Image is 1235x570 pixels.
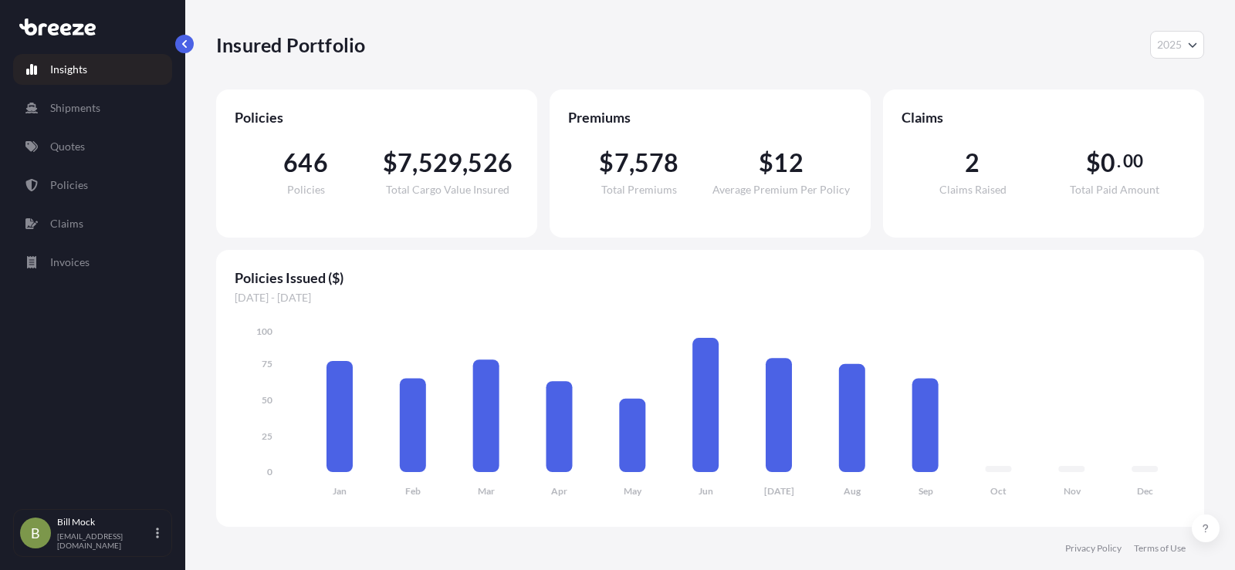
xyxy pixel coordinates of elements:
span: [DATE] - [DATE] [235,290,1186,305]
tspan: Dec [1137,485,1153,497]
span: Average Premium Per Policy [712,184,850,195]
p: [EMAIL_ADDRESS][DOMAIN_NAME] [57,531,153,550]
tspan: Mar [478,485,495,497]
span: . [1117,155,1121,167]
tspan: 50 [262,394,272,406]
span: , [412,150,418,175]
span: 7 [614,150,629,175]
tspan: Feb [405,485,421,497]
span: 578 [634,150,679,175]
span: B [31,525,40,541]
span: 2 [965,150,980,175]
tspan: 75 [262,358,272,369]
a: Privacy Policy [1065,542,1122,555]
span: 646 [283,150,328,175]
span: 00 [1123,155,1143,167]
span: $ [383,150,398,175]
tspan: Aug [844,485,861,497]
span: Total Cargo Value Insured [386,184,509,195]
span: 0 [1101,150,1115,175]
span: Policies [287,184,325,195]
span: Claims [902,108,1186,126]
p: Insured Portfolio [216,32,365,57]
button: Year Selector [1150,31,1204,59]
p: Insights [50,62,87,77]
p: Policies [50,177,88,193]
p: Shipments [50,100,100,116]
tspan: 0 [267,466,272,477]
a: Policies [13,170,172,201]
span: , [462,150,468,175]
span: Total Premiums [601,184,677,195]
tspan: 100 [256,325,272,337]
a: Shipments [13,93,172,123]
a: Claims [13,208,172,239]
span: 12 [773,150,803,175]
tspan: [DATE] [764,485,794,497]
span: Total Paid Amount [1070,184,1159,195]
a: Quotes [13,131,172,162]
span: Claims Raised [939,184,1007,195]
span: $ [759,150,773,175]
a: Invoices [13,247,172,278]
tspan: Sep [919,485,933,497]
p: Claims [50,216,83,231]
p: Quotes [50,139,85,154]
span: Premiums [568,108,852,126]
span: Policies [235,108,519,126]
a: Terms of Use [1134,542,1186,555]
span: $ [1086,150,1101,175]
span: 7 [398,150,412,175]
tspan: Jun [699,485,713,497]
tspan: Nov [1064,485,1081,497]
tspan: Jan [333,485,347,497]
span: 526 [468,150,513,175]
tspan: 25 [262,430,272,442]
a: Insights [13,54,172,85]
p: Invoices [50,255,90,270]
span: Policies Issued ($) [235,268,1186,287]
span: , [629,150,634,175]
tspan: Oct [990,485,1007,497]
tspan: May [624,485,642,497]
span: 529 [418,150,463,175]
p: Bill Mock [57,516,153,528]
tspan: Apr [551,485,567,497]
span: $ [599,150,614,175]
span: 2025 [1157,37,1182,52]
